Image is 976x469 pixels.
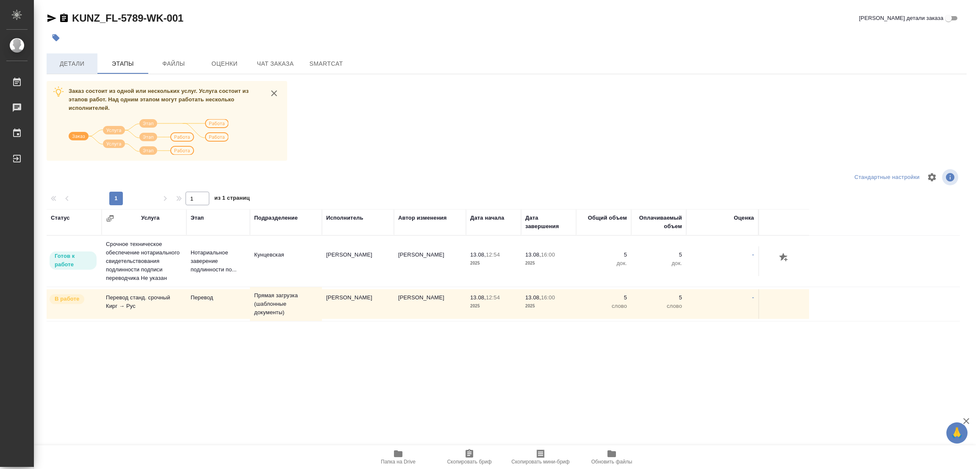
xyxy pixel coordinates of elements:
p: 5 [635,251,682,259]
td: Кунцевская [250,246,322,276]
span: Чат заказа [255,59,296,69]
span: Детали [52,59,92,69]
p: слово [635,302,682,310]
p: 12:54 [486,294,500,301]
div: Статус [51,214,70,222]
p: 5 [580,293,627,302]
p: 13.08, [470,251,486,258]
span: [PERSON_NAME] детали заказа [859,14,943,22]
p: Нотариальное заверение подлинности по... [191,248,246,274]
p: 2025 [525,259,572,268]
span: из 1 страниц [214,193,250,205]
div: split button [852,171,922,184]
p: 13.08, [525,294,541,301]
td: [PERSON_NAME] [322,289,394,319]
p: 13.08, [525,251,541,258]
div: Общий объем [588,214,627,222]
p: 5 [635,293,682,302]
td: Срочное техническое обеспечение нотариального свидетельствования подлинности подписи переводчика ... [102,236,186,287]
p: 2025 [525,302,572,310]
span: SmartCat [306,59,347,69]
p: 16:00 [541,294,555,301]
td: Перевод станд. срочный Кирг → Рус [102,289,186,319]
div: Оплачиваемый объем [635,214,682,231]
p: Перевод [191,293,246,302]
span: Этапы [103,59,143,69]
button: Скопировать ссылку [59,13,69,23]
button: Добавить оценку [777,251,791,265]
button: Добавить тэг [47,28,65,47]
a: - [752,294,754,301]
td: [PERSON_NAME] [322,246,394,276]
button: close [268,87,280,100]
td: [PERSON_NAME] [394,289,466,319]
div: Оценка [734,214,754,222]
p: 5 [580,251,627,259]
span: 🙏 [950,424,964,442]
div: Исполнитель [326,214,363,222]
p: 12:54 [486,251,500,258]
div: Услуга [141,214,159,222]
span: Настроить таблицу [922,167,942,187]
p: В работе [55,295,79,303]
button: Сгруппировать [106,214,114,223]
p: 16:00 [541,251,555,258]
td: Прямая загрузка (шаблонные документы) [250,287,322,321]
span: Оценки [204,59,245,69]
div: Дата завершения [525,214,572,231]
td: [PERSON_NAME] [394,246,466,276]
a: KUNZ_FL-5789-WK-001 [72,12,183,24]
p: слово [580,302,627,310]
span: Файлы [153,59,194,69]
div: Дата начала [470,214,504,222]
div: Подразделение [254,214,298,222]
button: Скопировать ссылку для ЯМессенджера [47,13,57,23]
p: док. [580,259,627,268]
p: 2025 [470,302,517,310]
p: Готов к работе [55,252,91,269]
span: Посмотреть информацию [942,169,960,185]
a: - [752,251,754,258]
div: Этап [191,214,204,222]
div: Автор изменения [398,214,446,222]
button: 🙏 [946,422,968,444]
p: 2025 [470,259,517,268]
p: 13.08, [470,294,486,301]
p: док. [635,259,682,268]
span: Заказ состоит из одной или нескольких услуг. Услуга состоит из этапов работ. Над одним этапом мог... [69,88,249,111]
